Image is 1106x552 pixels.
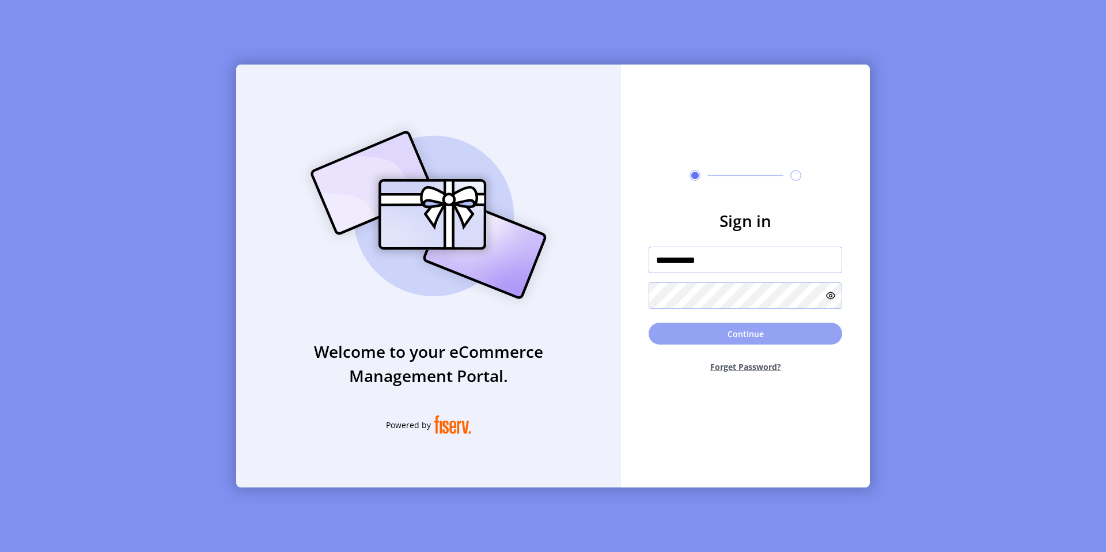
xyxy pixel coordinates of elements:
span: Powered by [386,419,431,431]
h3: Welcome to your eCommerce Management Portal. [236,339,621,388]
button: Continue [649,323,842,345]
button: Forget Password? [649,351,842,382]
h3: Sign in [649,209,842,233]
img: card_Illustration.svg [293,118,564,312]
